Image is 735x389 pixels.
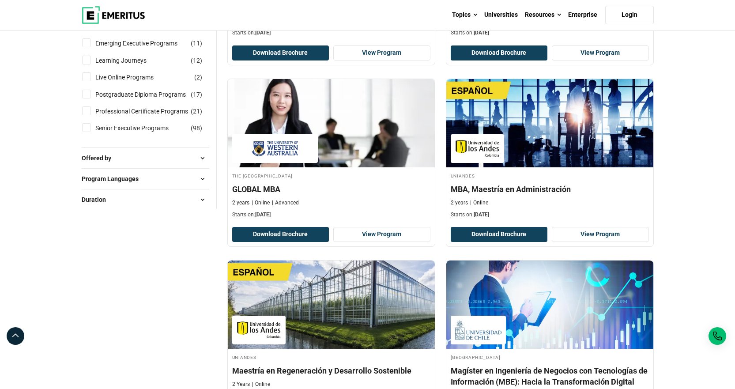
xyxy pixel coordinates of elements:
a: Login [605,6,654,24]
span: ( ) [191,106,202,116]
a: Business Management Course by Uniandes - October 27, 2025 Uniandes Uniandes MBA, Maestría en Admi... [446,79,653,223]
p: Starts on: [232,29,430,37]
a: Business Management Course by The University of Western Australia - September 30, 2025 The Univer... [228,79,435,223]
p: Starts on: [451,211,649,219]
img: MBA, Maestría en Administración | Online Business Management Course [446,79,653,167]
a: View Program [552,45,649,60]
span: 2 [196,74,200,81]
a: Postgraduate Diploma Programs [95,90,204,99]
h4: Magíster en Ingeniería de Negocios con Tecnologías de Información (MBE): Hacia la Transformación ... [451,365,649,387]
a: View Program [552,227,649,242]
a: Emerging Executive Programs [95,38,195,48]
button: Duration [82,193,209,206]
p: Online [252,199,270,207]
h4: Uniandes [451,172,649,179]
h4: Uniandes [232,353,430,361]
span: ( ) [191,90,202,99]
p: 2 years [232,199,249,207]
p: Starts on: [451,29,649,37]
button: Program Languages [82,172,209,185]
span: 12 [193,57,200,64]
img: Uniandes [455,139,500,159]
img: Uniandes [237,320,281,340]
img: Universidad de Chile [455,320,502,340]
a: Learning Journeys [95,56,164,65]
h4: GLOBAL MBA [232,184,430,195]
button: Download Brochure [451,227,548,242]
p: Online [470,199,488,207]
span: ( ) [191,123,202,133]
a: View Program [333,45,430,60]
button: Download Brochure [232,227,329,242]
span: Duration [82,195,113,204]
img: GLOBAL MBA | Online Business Management Course [228,79,435,167]
span: [DATE] [474,211,489,218]
img: Maestría en Regeneración y Desarrollo Sostenible | Online Business Management Course [228,261,435,349]
a: Senior Executive Programs [95,123,186,133]
h4: [GEOGRAPHIC_DATA] [451,353,649,361]
a: View Program [333,227,430,242]
button: Offered by [82,151,209,165]
span: Program Languages [82,174,146,184]
h4: MBA, Maestría en Administración [451,184,649,195]
span: ( ) [194,72,202,82]
span: ( ) [191,38,202,48]
button: Download Brochure [232,45,329,60]
span: Offered by [82,153,118,163]
span: 17 [193,91,200,98]
button: Download Brochure [451,45,548,60]
span: 98 [193,125,200,132]
span: ( ) [191,56,202,65]
span: [DATE] [255,211,271,218]
p: Online [252,381,270,388]
span: 11 [193,40,200,47]
h4: Maestría en Regeneración y Desarrollo Sostenible [232,365,430,376]
p: Advanced [272,199,299,207]
img: Magíster en Ingeniería de Negocios con Tecnologías de Información (MBE): Hacia la Transformación ... [446,261,653,349]
p: 2 Years [232,381,250,388]
a: Professional Certificate Programs [95,106,206,116]
span: [DATE] [474,30,489,36]
p: Starts on: [232,211,430,219]
p: 2 years [451,199,468,207]
a: Live Online Programs [95,72,171,82]
span: [DATE] [255,30,271,36]
img: The University of Western Australia [237,139,313,159]
span: 21 [193,108,200,115]
h4: The [GEOGRAPHIC_DATA] [232,172,430,179]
